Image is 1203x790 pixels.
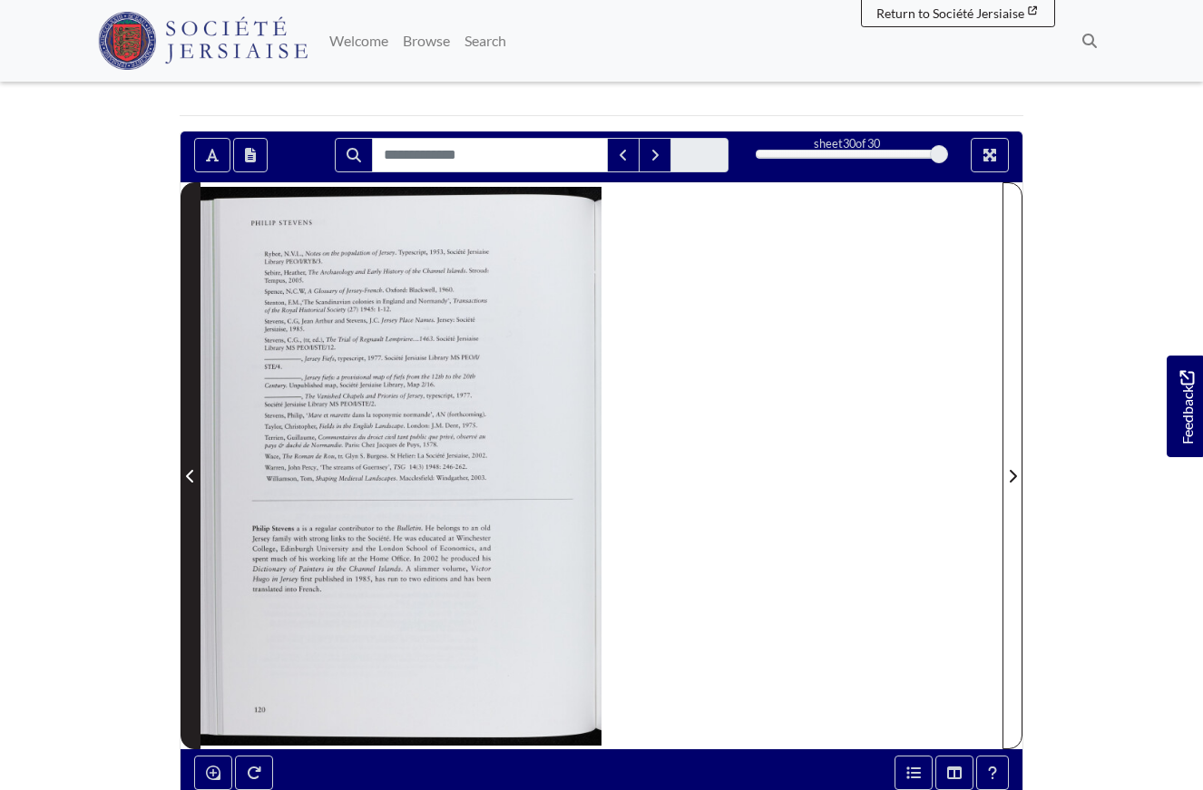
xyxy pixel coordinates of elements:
[607,138,640,172] button: Previous Match
[98,12,308,70] img: Société Jersiaise
[457,23,513,59] a: Search
[876,5,1024,21] span: Return to Société Jersiaise
[235,756,273,790] button: Rotate the book
[895,756,933,790] button: Open metadata window
[971,138,1009,172] button: Full screen mode
[1002,182,1022,749] button: Next Page
[1176,370,1198,444] span: Feedback
[843,136,856,151] span: 30
[194,138,230,172] button: Toggle text selection (Alt+T)
[756,135,939,152] div: sheet of 30
[98,7,308,74] a: Société Jersiaise logo
[372,138,608,172] input: Search for
[935,756,973,790] button: Thumbnails
[1167,356,1203,457] a: Would you like to provide feedback?
[639,138,671,172] button: Next Match
[181,182,200,749] button: Previous Page
[396,23,457,59] a: Browse
[335,138,373,172] button: Search
[194,756,232,790] button: Enable or disable loupe tool (Alt+L)
[233,138,268,172] button: Open transcription window
[322,23,396,59] a: Welcome
[976,756,1009,790] button: Help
